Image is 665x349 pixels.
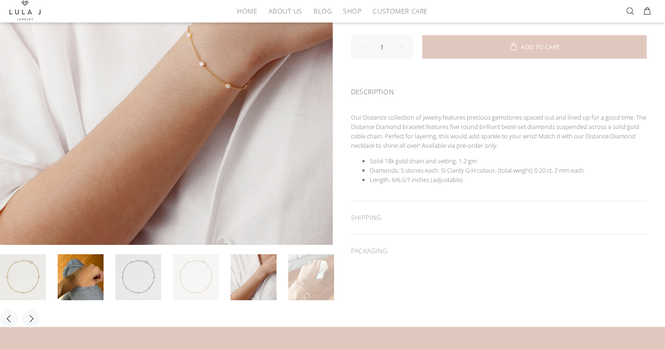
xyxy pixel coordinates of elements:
span: About Us [269,8,302,15]
a: Blog [308,4,337,18]
div: PACKAGING [351,235,647,267]
span: Customer Care [373,8,427,15]
li: Diamonds: 5 stones each. SI Clarity G-H colour, (total weight) 0.20 ct, 2 mm each. [370,166,647,175]
button: Next [22,310,40,327]
p: Our Distance collection of jewelry features precious gemstones spaced out and lined up for a good... [351,113,647,150]
li: Solid 18k gold chain and setting, 1.2 gm [370,156,647,166]
a: Shop [337,4,367,18]
a: Customer Care [367,4,427,18]
a: About Us [263,4,307,18]
span: ADD TO CART [521,45,560,50]
li: Length: 6/6.5/7 inches (adjustable) [370,175,647,184]
button: ADD TO CART [422,35,647,59]
span: HOME [237,8,257,15]
span: Blog [314,8,332,15]
div: SHIPPING [351,201,647,234]
div: DESCRIPTION [351,76,647,105]
span: Shop [343,8,361,15]
a: HOME [232,4,263,18]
